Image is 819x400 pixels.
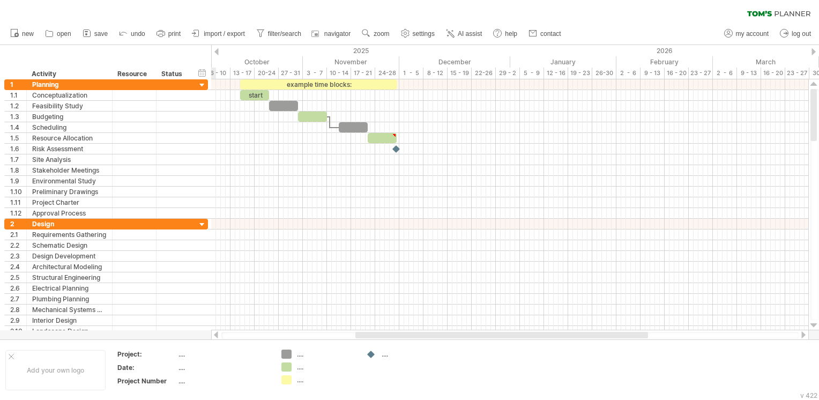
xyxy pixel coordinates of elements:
div: 17 - 21 [351,68,375,79]
div: 2.9 [10,315,26,325]
div: 2 - 6 [616,68,641,79]
div: .... [178,376,269,386]
div: 9 - 13 [737,68,761,79]
div: 1.2 [10,101,26,111]
div: 19 - 23 [568,68,592,79]
div: Activity [32,69,106,79]
div: 6 - 10 [206,68,230,79]
a: my account [721,27,772,41]
div: Project Number [117,376,176,386]
span: settings [413,30,435,38]
div: Approval Process [32,208,107,218]
div: 8 - 12 [423,68,448,79]
span: save [94,30,108,38]
div: Design Development [32,251,107,261]
div: 15 - 19 [448,68,472,79]
div: 2 - 6 [713,68,737,79]
div: 29 - 2 [496,68,520,79]
div: Planning [32,79,107,90]
div: 23 - 27 [785,68,809,79]
div: March 2026 [713,56,819,68]
div: 24-28 [375,68,399,79]
div: Environmental Study [32,176,107,186]
div: .... [297,375,355,384]
div: 1.9 [10,176,26,186]
div: Add your own logo [5,350,106,390]
div: 2.7 [10,294,26,304]
div: .... [297,350,355,359]
div: 23 - 27 [689,68,713,79]
div: Conceptualization [32,90,107,100]
div: February 2026 [616,56,713,68]
div: .... [178,363,269,372]
div: 9 - 13 [641,68,665,79]
span: print [168,30,181,38]
div: 12 - 16 [544,68,568,79]
span: zoom [374,30,389,38]
span: navigator [324,30,351,38]
div: 22-26 [472,68,496,79]
div: Preliminary Drawings [32,187,107,197]
div: 1.1 [10,90,26,100]
div: Architectural Modeling [32,262,107,272]
div: Schematic Design [32,240,107,250]
div: 16 - 20 [665,68,689,79]
div: 5 - 9 [520,68,544,79]
a: contact [526,27,564,41]
div: Status [161,69,185,79]
span: my account [736,30,769,38]
a: settings [398,27,438,41]
div: 1.4 [10,122,26,132]
a: new [8,27,37,41]
div: 2.2 [10,240,26,250]
div: 1.7 [10,154,26,165]
div: January 2026 [510,56,616,68]
div: 2 [10,219,26,229]
div: December 2025 [399,56,510,68]
div: 1 - 5 [399,68,423,79]
div: Budgeting [32,112,107,122]
div: Electrical Planning [32,283,107,293]
div: 1.8 [10,165,26,175]
div: Interior Design [32,315,107,325]
div: Project: [117,350,176,359]
a: AI assist [443,27,485,41]
div: 16 - 20 [761,68,785,79]
a: filter/search [254,27,304,41]
div: 2.4 [10,262,26,272]
a: log out [777,27,814,41]
a: save [80,27,111,41]
span: AI assist [458,30,482,38]
span: contact [540,30,561,38]
div: October 2025 [192,56,303,68]
div: Project Charter [32,197,107,208]
div: Date: [117,363,176,372]
a: open [42,27,75,41]
div: Design [32,219,107,229]
div: 1.5 [10,133,26,143]
div: 1.6 [10,144,26,154]
div: .... [382,350,440,359]
a: undo [116,27,148,41]
div: Site Analysis [32,154,107,165]
div: Risk Assessment [32,144,107,154]
div: 1.3 [10,112,26,122]
div: Feasibility Study [32,101,107,111]
div: start [240,90,269,100]
span: undo [131,30,145,38]
div: 2.3 [10,251,26,261]
div: example time blocks: [240,79,397,90]
a: import / export [189,27,248,41]
span: new [22,30,34,38]
span: import / export [204,30,245,38]
div: 2.1 [10,229,26,240]
div: Resource [117,69,150,79]
div: .... [297,362,355,372]
div: 1.11 [10,197,26,208]
div: Structural Engineering [32,272,107,283]
div: 13 - 17 [230,68,255,79]
span: open [57,30,71,38]
div: 26-30 [592,68,616,79]
div: 1.10 [10,187,26,197]
div: 1 [10,79,26,90]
